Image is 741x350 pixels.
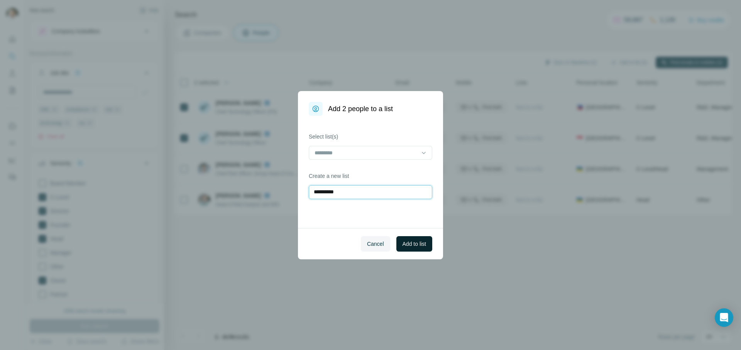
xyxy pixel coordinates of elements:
span: Add to list [403,240,426,248]
span: Cancel [367,240,384,248]
h1: Add 2 people to a list [328,103,393,114]
label: Create a new list [309,172,432,180]
button: Add to list [396,236,432,252]
div: Open Intercom Messenger [715,308,733,327]
label: Select list(s) [309,133,432,140]
button: Cancel [361,236,390,252]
